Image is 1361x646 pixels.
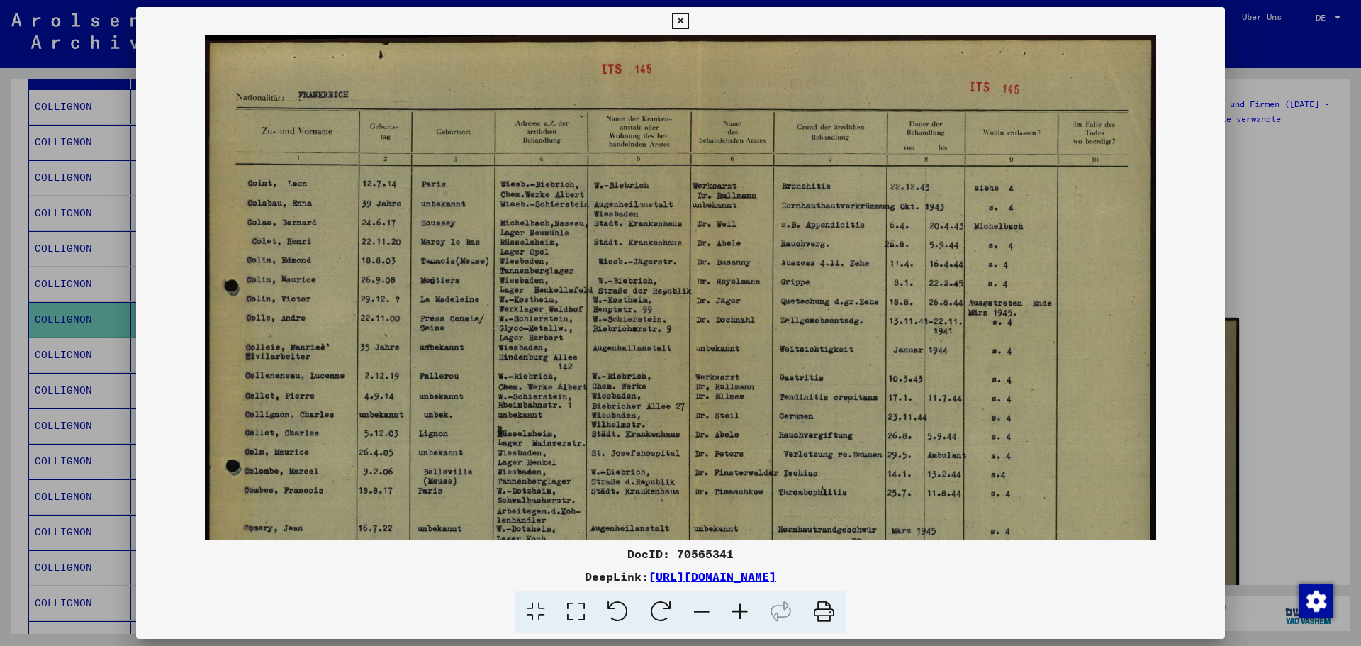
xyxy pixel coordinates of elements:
img: Zustimmung ändern [1299,584,1333,618]
a: [URL][DOMAIN_NAME] [649,569,776,584]
div: DeepLink: [136,568,1225,585]
div: Zustimmung ändern [1299,584,1333,618]
div: DocID: 70565341 [136,545,1225,562]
